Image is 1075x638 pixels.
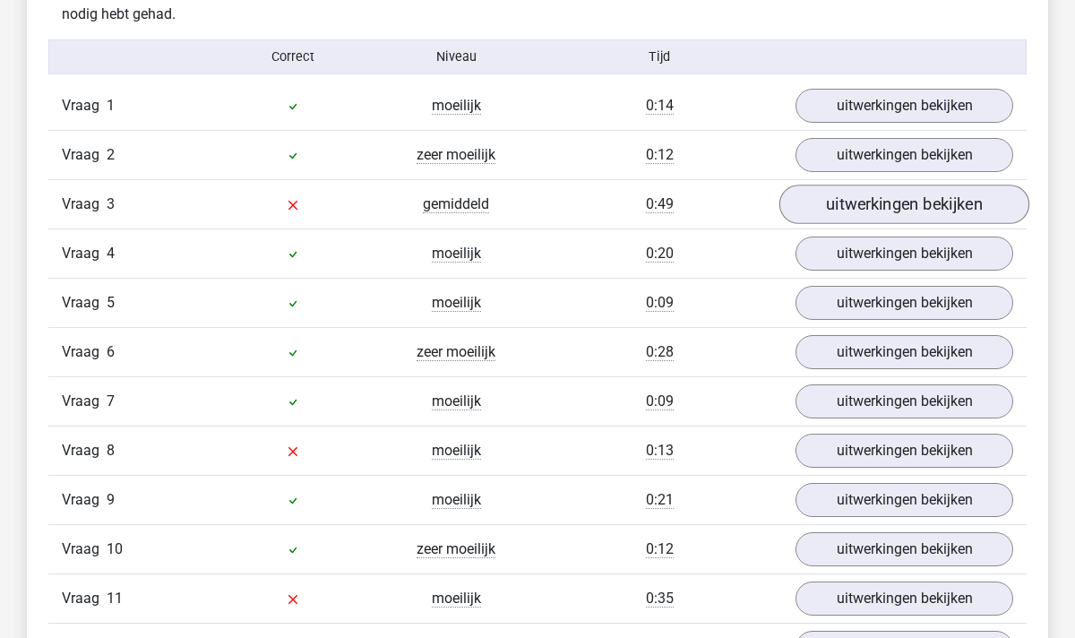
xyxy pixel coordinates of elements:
a: uitwerkingen bekijken [779,185,1029,224]
span: 10 [107,540,123,557]
a: uitwerkingen bekijken [795,237,1013,271]
span: 0:12 [646,146,674,164]
span: 9 [107,491,115,508]
span: 6 [107,343,115,360]
span: 8 [107,442,115,459]
span: Vraag [62,588,107,609]
a: uitwerkingen bekijken [795,483,1013,517]
a: uitwerkingen bekijken [795,335,1013,369]
a: uitwerkingen bekijken [795,532,1013,566]
span: 5 [107,294,115,311]
span: 2 [107,146,115,163]
div: Correct [212,47,375,67]
span: 1 [107,97,115,114]
span: Vraag [62,144,107,166]
span: moeilijk [432,97,481,115]
a: uitwerkingen bekijken [795,138,1013,172]
span: Vraag [62,95,107,116]
span: 0:13 [646,442,674,460]
a: uitwerkingen bekijken [795,434,1013,468]
span: moeilijk [432,590,481,608]
a: uitwerkingen bekijken [795,286,1013,320]
span: 0:28 [646,343,674,361]
span: moeilijk [432,491,481,509]
span: Vraag [62,341,107,363]
span: zeer moeilijk [417,343,495,361]
span: moeilijk [432,442,481,460]
span: moeilijk [432,294,481,312]
span: 11 [107,590,123,607]
span: Vraag [62,440,107,461]
span: moeilijk [432,245,481,263]
span: 0:49 [646,195,674,213]
span: 3 [107,195,115,212]
span: gemiddeld [423,195,489,213]
a: uitwerkingen bekijken [795,582,1013,616]
span: 0:12 [646,540,674,558]
span: 0:21 [646,491,674,509]
span: moeilijk [432,392,481,410]
span: 0:09 [646,294,674,312]
span: 7 [107,392,115,410]
span: Vraag [62,489,107,511]
span: Vraag [62,391,107,412]
span: 0:09 [646,392,674,410]
span: 0:35 [646,590,674,608]
div: Niveau [374,47,537,67]
span: Vraag [62,243,107,264]
span: zeer moeilijk [417,540,495,558]
span: zeer moeilijk [417,146,495,164]
span: 0:20 [646,245,674,263]
a: uitwerkingen bekijken [795,89,1013,123]
span: Vraag [62,292,107,314]
a: uitwerkingen bekijken [795,384,1013,418]
div: Tijd [537,47,782,67]
span: Vraag [62,539,107,560]
span: Vraag [62,194,107,215]
span: 4 [107,245,115,262]
span: 0:14 [646,97,674,115]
